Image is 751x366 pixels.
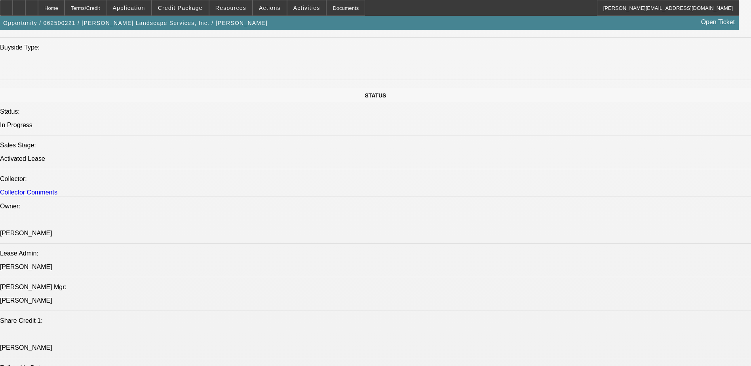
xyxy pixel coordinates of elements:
[698,15,738,29] a: Open Ticket
[287,0,326,15] button: Activities
[209,0,252,15] button: Resources
[158,5,203,11] span: Credit Package
[253,0,287,15] button: Actions
[293,5,320,11] span: Activities
[106,0,151,15] button: Application
[365,92,386,99] span: STATUS
[259,5,281,11] span: Actions
[215,5,246,11] span: Resources
[3,20,268,26] span: Opportunity / 062500221 / [PERSON_NAME] Landscape Services, Inc. / [PERSON_NAME]
[112,5,145,11] span: Application
[152,0,209,15] button: Credit Package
